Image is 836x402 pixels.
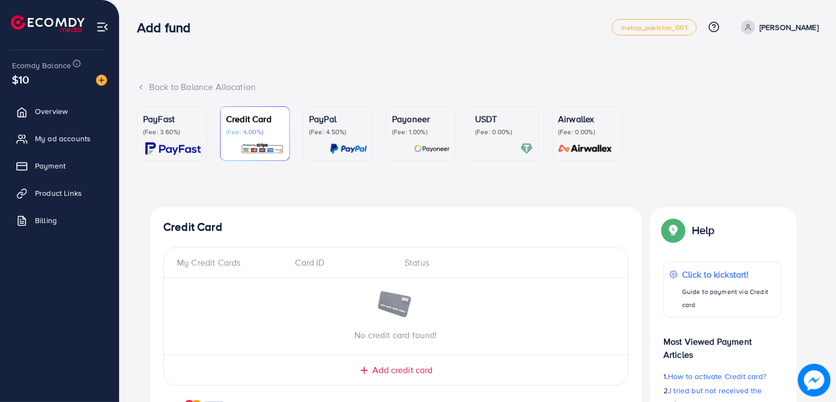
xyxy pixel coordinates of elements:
[241,142,284,155] img: card
[737,20,819,34] a: [PERSON_NAME]
[392,128,450,136] p: (Fee: 1.00%)
[8,182,111,204] a: Product Links
[663,326,781,361] p: Most Viewed Payment Articles
[96,75,107,86] img: image
[35,106,68,117] span: Overview
[35,160,66,171] span: Payment
[663,220,683,240] img: Popup guide
[137,20,199,35] h3: Add fund
[520,142,533,155] img: card
[35,188,82,199] span: Product Links
[392,112,450,125] p: Payoneer
[8,100,111,122] a: Overview
[226,128,284,136] p: (Fee: 4.00%)
[475,112,533,125] p: USDT
[309,112,367,125] p: PayPal
[143,112,201,125] p: PayFast
[11,15,85,32] img: logo
[96,21,109,33] img: menu
[143,128,201,136] p: (Fee: 3.60%)
[309,128,367,136] p: (Fee: 4.50%)
[668,371,766,382] span: How to activate Credit card?
[682,285,775,311] p: Guide to payment via Credit card
[692,224,715,237] p: Help
[12,60,71,71] span: Ecomdy Balance
[612,19,697,35] a: metap_pakistan_001
[163,220,629,234] h4: Credit Card
[760,21,819,34] p: [PERSON_NAME]
[226,112,284,125] p: Credit Card
[377,291,415,320] img: image
[8,128,111,149] a: My ad accounts
[558,112,616,125] p: Airwallex
[621,24,687,31] span: metap_pakistan_001
[558,128,616,136] p: (Fee: 0.00%)
[414,142,450,155] img: card
[475,128,533,136] p: (Fee: 0.00%)
[682,268,775,281] p: Click to kickstart!
[372,364,432,376] span: Add credit card
[35,133,91,144] span: My ad accounts
[555,142,616,155] img: card
[137,81,819,93] div: Back to Balance Allocation
[8,155,111,177] a: Payment
[330,142,367,155] img: card
[287,256,396,269] div: Card ID
[35,215,57,226] span: Billing
[663,370,781,383] p: 1.
[164,328,628,341] p: No credit card found!
[396,256,615,269] div: Status
[8,209,111,231] a: Billing
[177,256,287,269] div: My Credit Cards
[145,142,201,155] img: card
[798,364,831,397] img: image
[12,71,29,87] span: $10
